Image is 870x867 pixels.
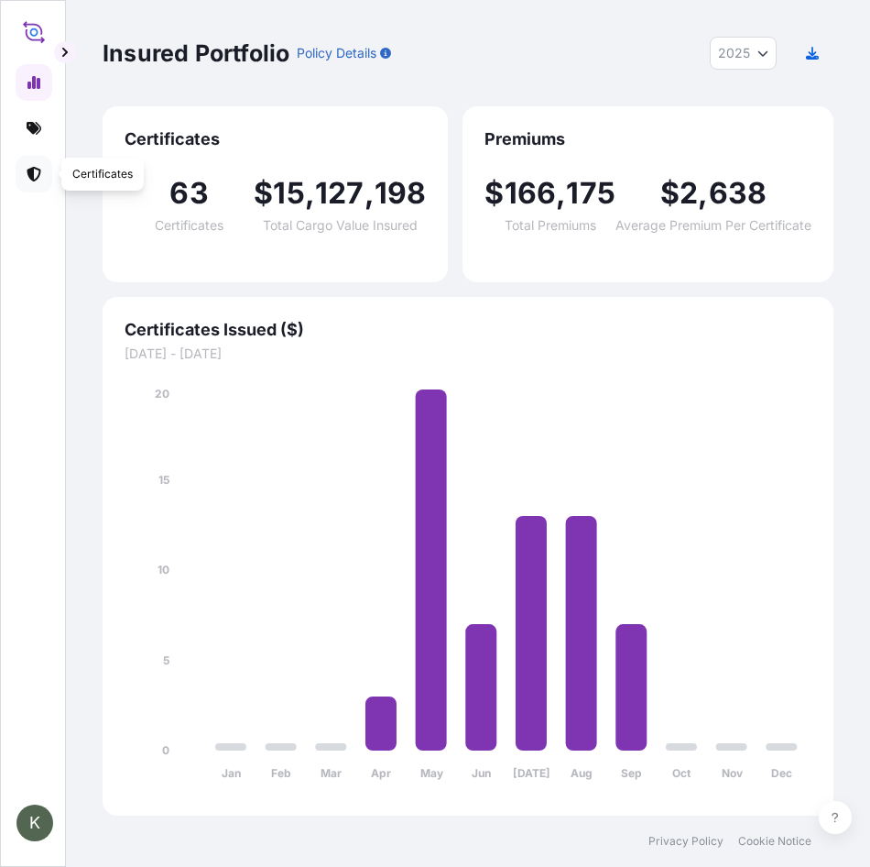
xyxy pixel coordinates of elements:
button: Year Selector [710,37,777,70]
tspan: Mar [321,766,342,780]
span: 638 [709,179,767,208]
span: $ [660,179,680,208]
tspan: Oct [672,766,691,780]
span: 175 [566,179,615,208]
span: 2025 [718,44,750,62]
span: 63 [169,179,208,208]
p: Policy Details [297,44,376,62]
span: Certificates [125,128,426,150]
tspan: Jun [472,766,491,780]
tspan: Sep [621,766,642,780]
tspan: 10 [158,563,169,576]
span: Total Premiums [505,219,596,232]
span: Premiums [484,128,811,150]
span: , [364,179,375,208]
tspan: [DATE] [513,766,550,780]
tspan: Jan [222,766,241,780]
span: Certificates [155,219,223,232]
span: K [29,814,40,832]
span: 198 [375,179,427,208]
tspan: 20 [155,387,169,401]
tspan: Dec [771,766,792,780]
span: 166 [505,179,557,208]
div: Certificates [61,158,144,191]
span: $ [254,179,273,208]
span: $ [484,179,504,208]
a: Privacy Policy [648,834,723,849]
tspan: Nov [722,766,744,780]
tspan: Aug [571,766,593,780]
tspan: 5 [163,653,169,667]
tspan: Feb [271,766,291,780]
span: 127 [315,179,364,208]
tspan: 15 [158,473,169,487]
p: Insured Portfolio [103,38,289,68]
span: , [698,179,708,208]
tspan: May [420,766,444,780]
span: , [556,179,566,208]
a: Cookie Notice [738,834,811,849]
span: , [305,179,315,208]
span: Total Cargo Value Insured [263,219,418,232]
span: [DATE] - [DATE] [125,345,811,363]
span: Certificates Issued ($) [125,319,811,341]
tspan: Apr [371,766,391,780]
span: Average Premium Per Certificate [615,219,811,232]
span: 15 [273,179,304,208]
tspan: 0 [162,743,169,757]
span: 2 [680,179,698,208]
